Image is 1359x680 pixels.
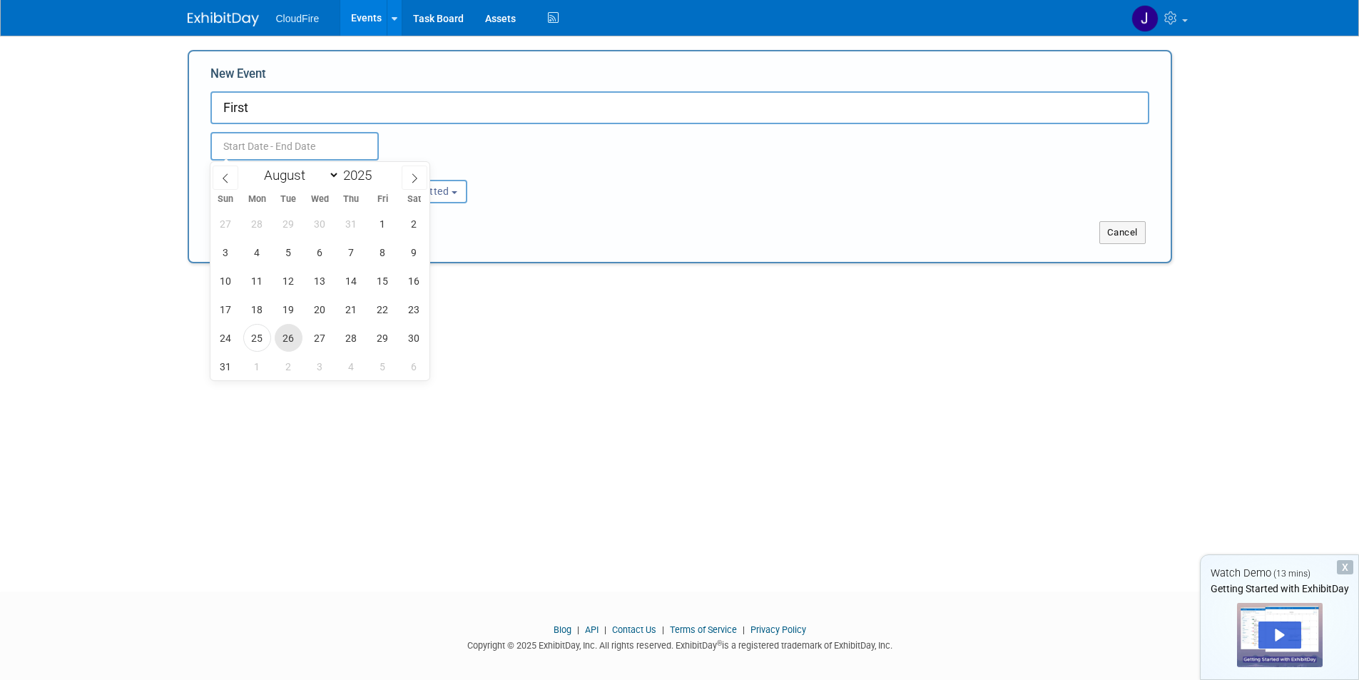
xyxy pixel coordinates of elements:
span: | [574,624,583,635]
span: August 15, 2025 [369,267,397,295]
span: | [739,624,748,635]
div: Attendance / Format: [210,161,349,179]
select: Month [258,166,340,184]
span: August 2, 2025 [400,210,428,238]
span: August 8, 2025 [369,238,397,266]
span: August 29, 2025 [369,324,397,352]
a: Contact Us [612,624,656,635]
span: Sun [210,195,242,204]
span: August 12, 2025 [275,267,302,295]
img: ExhibitDay [188,12,259,26]
span: Thu [335,195,367,204]
span: August 21, 2025 [337,295,365,323]
span: September 4, 2025 [337,352,365,380]
span: August 9, 2025 [400,238,428,266]
span: July 30, 2025 [306,210,334,238]
input: Year [340,167,382,183]
span: Sat [398,195,429,204]
span: August 18, 2025 [243,295,271,323]
span: September 1, 2025 [243,352,271,380]
span: Tue [273,195,304,204]
div: Play [1258,621,1301,649]
span: September 3, 2025 [306,352,334,380]
span: August 14, 2025 [337,267,365,295]
span: August 19, 2025 [275,295,302,323]
span: August 4, 2025 [243,238,271,266]
span: July 31, 2025 [337,210,365,238]
a: Privacy Policy [750,624,806,635]
span: August 17, 2025 [212,295,240,323]
span: August 16, 2025 [400,267,428,295]
img: Jonne Lisa [1131,5,1159,32]
a: Terms of Service [670,624,737,635]
span: July 27, 2025 [212,210,240,238]
span: August 31, 2025 [212,352,240,380]
span: CloudFire [276,13,320,24]
div: Getting Started with ExhibitDay [1201,582,1358,596]
span: August 23, 2025 [400,295,428,323]
span: August 3, 2025 [212,238,240,266]
sup: ® [717,639,722,647]
span: September 5, 2025 [369,352,397,380]
span: September 6, 2025 [400,352,428,380]
a: Blog [554,624,571,635]
span: August 13, 2025 [306,267,334,295]
input: Start Date - End Date [210,132,379,161]
span: August 28, 2025 [337,324,365,352]
span: August 30, 2025 [400,324,428,352]
div: Watch Demo [1201,566,1358,581]
input: Name of Trade Show / Conference [210,91,1149,124]
span: August 6, 2025 [306,238,334,266]
button: Cancel [1099,221,1146,244]
span: August 22, 2025 [369,295,397,323]
span: Fri [367,195,398,204]
span: August 26, 2025 [275,324,302,352]
a: API [585,624,599,635]
span: August 24, 2025 [212,324,240,352]
span: Mon [241,195,273,204]
span: August 1, 2025 [369,210,397,238]
div: Participation: [370,161,509,179]
span: August 10, 2025 [212,267,240,295]
span: July 29, 2025 [275,210,302,238]
span: (13 mins) [1273,569,1310,579]
span: August 27, 2025 [306,324,334,352]
span: August 7, 2025 [337,238,365,266]
label: New Event [210,66,266,88]
div: Dismiss [1337,560,1353,574]
span: | [601,624,610,635]
span: August 20, 2025 [306,295,334,323]
span: | [658,624,668,635]
span: Wed [304,195,335,204]
span: August 25, 2025 [243,324,271,352]
span: August 11, 2025 [243,267,271,295]
span: August 5, 2025 [275,238,302,266]
span: July 28, 2025 [243,210,271,238]
span: September 2, 2025 [275,352,302,380]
